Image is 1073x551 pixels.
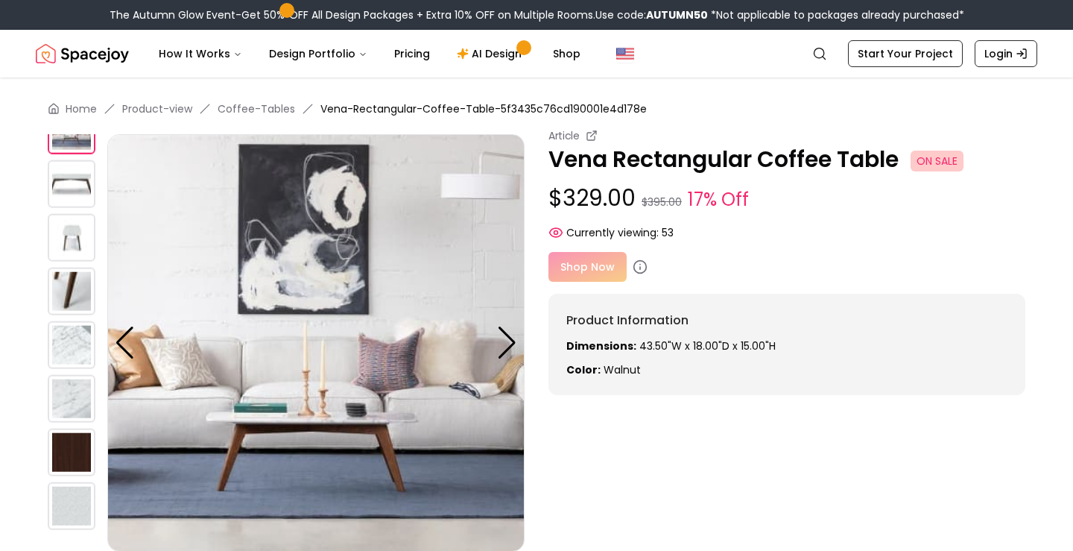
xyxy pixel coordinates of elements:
[257,39,379,69] button: Design Portfolio
[848,40,963,67] a: Start Your Project
[382,39,442,69] a: Pricing
[911,151,963,171] span: ON SALE
[110,7,964,22] div: The Autumn Glow Event-Get 50% OFF All Design Packages + Extra 10% OFF on Multiple Rooms.
[566,225,659,240] span: Currently viewing:
[708,7,964,22] span: *Not applicable to packages already purchased*
[48,429,95,476] img: https://storage.googleapis.com/spacejoy-main/assets/5f3435c76cd190001e4d178e/product_7_moop8m8id89f
[566,339,1007,353] p: 43.50"W x 18.00"D x 15.00"H
[36,39,129,69] img: Spacejoy Logo
[595,7,708,22] span: Use code:
[642,195,682,210] small: $395.00
[548,146,1025,173] p: Vena Rectangular Coffee Table
[975,40,1037,67] a: Login
[36,39,129,69] a: Spacejoy
[66,101,97,116] a: Home
[48,482,95,530] img: https://storage.googleapis.com/spacejoy-main/assets/5f3435c76cd190001e4d178e/product_8_15bbhlp0iigh
[147,39,592,69] nav: Main
[548,128,580,143] small: Article
[541,39,592,69] a: Shop
[604,362,641,377] span: walnut
[48,101,1025,116] nav: breadcrumb
[566,362,601,377] strong: Color:
[48,268,95,315] img: https://storage.googleapis.com/spacejoy-main/assets/5f3435c76cd190001e4d178e/product_4_067elen0a1ej
[646,7,708,22] b: AUTUMN50
[48,160,95,208] img: https://storage.googleapis.com/spacejoy-main/assets/5f3435c76cd190001e4d178e/product_2_ndp3979moin
[320,101,647,116] span: Vena-Rectangular-Coffee-Table-5f3435c76cd190001e4d178e
[662,225,674,240] span: 53
[48,107,95,154] img: https://storage.googleapis.com/spacejoy-main/assets/5f3435c76cd190001e4d178e/product_1_deeo9daii4e
[48,214,95,262] img: https://storage.googleapis.com/spacejoy-main/assets/5f3435c76cd190001e4d178e/product_3_gp1eoo90dpe7
[445,39,538,69] a: AI Design
[548,185,1025,213] p: $329.00
[218,101,295,116] a: Coffee-Tables
[122,101,192,116] a: Product-view
[48,375,95,423] img: https://storage.googleapis.com/spacejoy-main/assets/5f3435c76cd190001e4d178e/product_6_3258kdpn63np
[688,186,749,213] small: 17% Off
[36,30,1037,78] nav: Global
[147,39,254,69] button: How It Works
[566,312,1007,330] h6: Product Information
[566,339,636,353] strong: Dimensions:
[616,45,634,63] img: United States
[48,321,95,369] img: https://storage.googleapis.com/spacejoy-main/assets/5f3435c76cd190001e4d178e/product_5_f7n6139l6fkh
